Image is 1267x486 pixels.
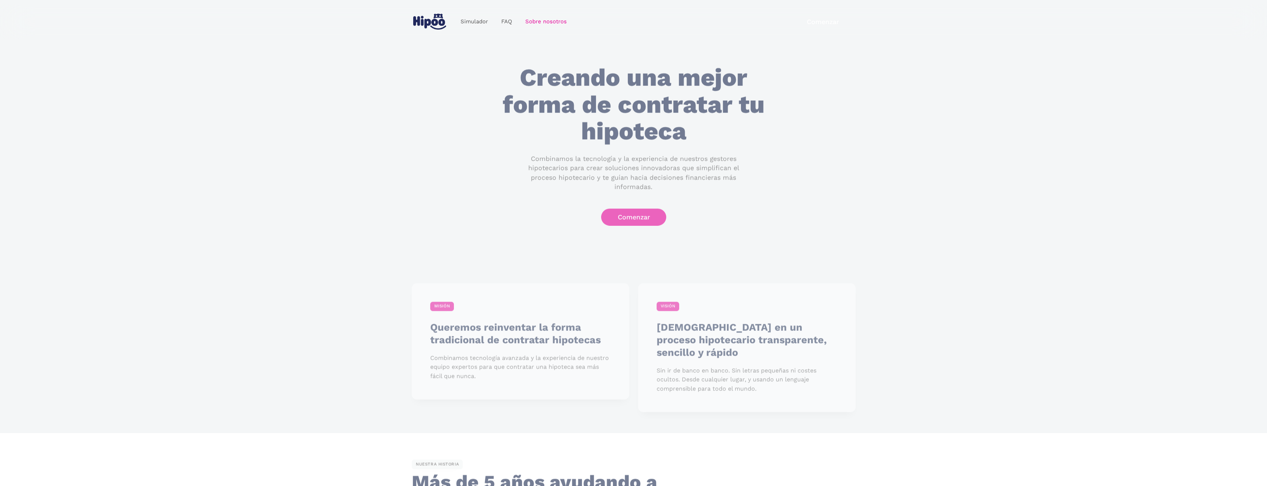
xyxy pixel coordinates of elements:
a: FAQ [495,14,519,29]
p: Sin ir de banco en banco. Sin letras pequeñas ni costes ocultos. Desde cualquier lugar, y usando ... [656,366,837,393]
p: Combinamos la tecnología y la experiencia de nuestros gestores hipotecarios para crear soluciones... [515,154,752,192]
a: Comenzar [790,13,856,30]
div: MISIÓN [430,302,454,311]
a: Comenzar [601,209,666,226]
a: Sobre nosotros [519,14,573,29]
h4: Queremos reinventar la forma tradicional de contratar hipotecas [430,321,611,346]
a: Simulador [454,14,495,29]
h4: [DEMOGRAPHIC_DATA] en un proceso hipotecario transparente, sencillo y rápido [656,321,837,359]
div: VISIÓN [656,302,679,311]
a: home [412,11,448,33]
div: NUESTRA HISTORIA [412,460,463,469]
h1: Creando una mejor forma de contratar tu hipoteca [493,64,774,145]
p: Combinamos tecnología avanzada y la experiencia de nuestro equipo expertos para que contratar una... [430,353,611,381]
